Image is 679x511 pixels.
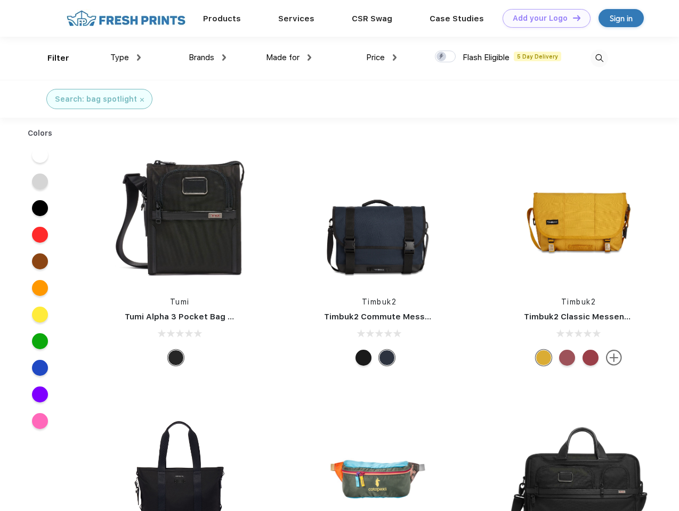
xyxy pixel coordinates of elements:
a: Timbuk2 [362,298,397,306]
div: Add your Logo [513,14,568,23]
div: Colors [20,128,61,139]
img: filter_cancel.svg [140,98,144,102]
img: fo%20logo%202.webp [63,9,189,28]
a: Tumi [170,298,190,306]
span: Brands [189,53,214,62]
a: Timbuk2 Commute Messenger Bag [324,312,467,322]
div: Search: bag spotlight [55,94,137,105]
div: Eco Nautical [379,350,395,366]
div: Eco Collegiate Red [559,350,575,366]
img: func=resize&h=266 [508,144,650,286]
div: Black [168,350,184,366]
div: Eco Bookish [583,350,599,366]
img: DT [573,15,580,21]
div: Filter [47,52,69,64]
span: Type [110,53,129,62]
div: Sign in [610,12,633,24]
span: Flash Eligible [463,53,510,62]
div: Eco Black [355,350,371,366]
a: Sign in [599,9,644,27]
img: more.svg [606,350,622,366]
img: func=resize&h=266 [308,144,450,286]
img: func=resize&h=266 [109,144,250,286]
a: Timbuk2 [561,298,596,306]
img: desktop_search.svg [591,50,608,67]
span: Price [366,53,385,62]
div: Eco Amber [536,350,552,366]
a: Products [203,14,241,23]
a: Timbuk2 Classic Messenger Bag [524,312,656,322]
span: Made for [266,53,300,62]
img: dropdown.png [222,54,226,61]
span: 5 Day Delivery [514,52,561,61]
img: dropdown.png [308,54,311,61]
img: dropdown.png [393,54,397,61]
img: dropdown.png [137,54,141,61]
a: Tumi Alpha 3 Pocket Bag Small [125,312,249,322]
